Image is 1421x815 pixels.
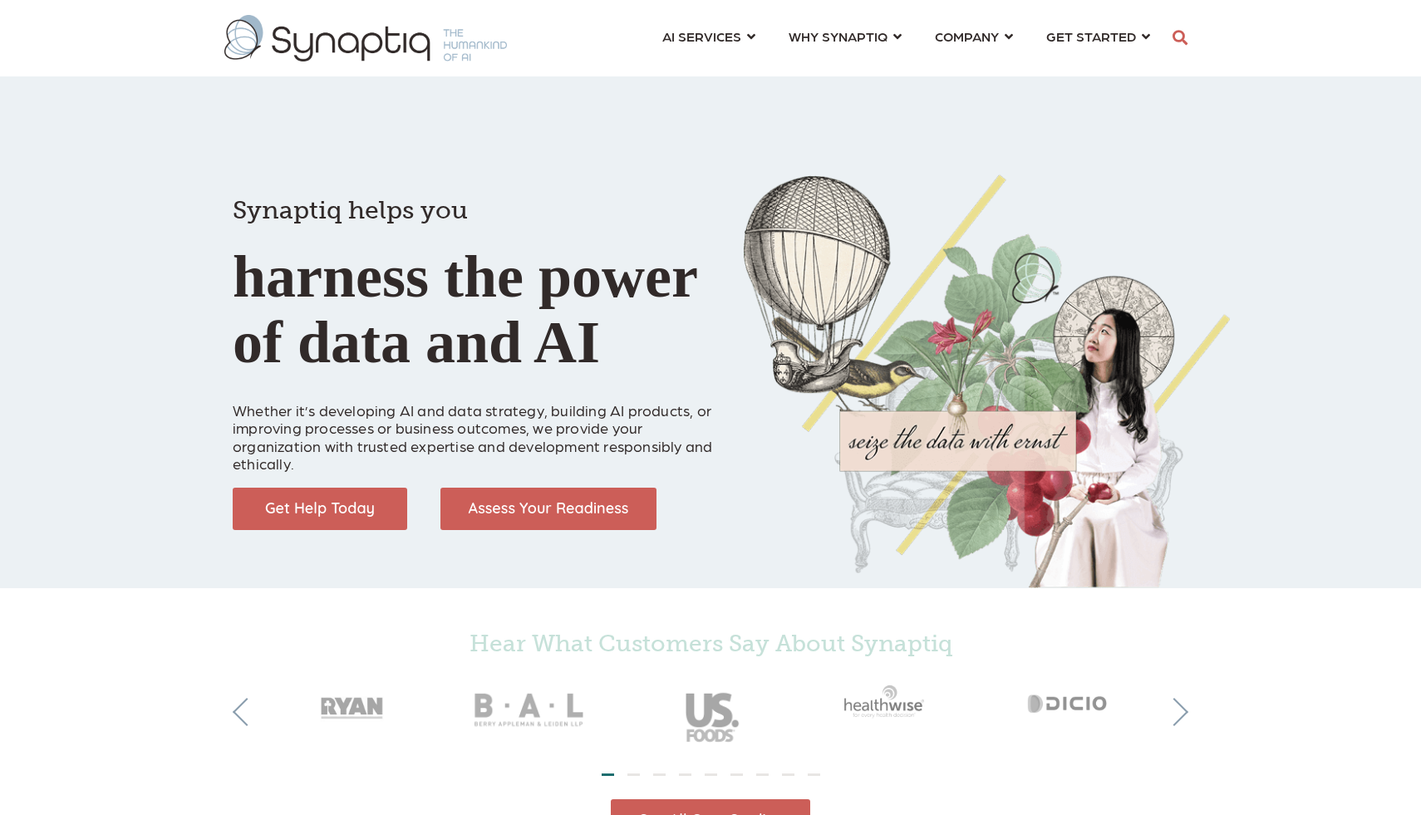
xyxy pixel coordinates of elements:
[1046,25,1136,47] span: GET STARTED
[1046,21,1150,52] a: GET STARTED
[756,773,769,776] li: Page dot 7
[653,773,666,776] li: Page dot 3
[262,630,1159,658] h4: Hear What Customers Say About Synaptiq
[705,773,717,776] li: Page dot 5
[224,15,507,61] img: synaptiq logo-1
[662,25,741,47] span: AI SERVICES
[744,174,1230,588] img: Collage of girl, balloon, bird, and butterfly, with seize the data with ernst text
[808,773,820,776] li: Page dot 9
[233,488,407,530] img: Get Help Today
[935,21,1013,52] a: COMPANY
[440,488,656,530] img: Assess Your Readiness
[800,665,980,738] img: Healthwise_gray50
[789,21,902,52] a: WHY SYNAPTIQ
[233,166,719,376] h1: harness the power of data and AI
[662,21,755,52] a: AI SERVICES
[935,25,999,47] span: COMPANY
[262,665,441,738] img: RyanCompanies_gray50_2
[679,773,691,776] li: Page dot 4
[789,25,888,47] span: WHY SYNAPTIQ
[627,773,640,776] li: Page dot 2
[646,8,1167,68] nav: menu
[441,665,621,758] img: BAL_gray50
[980,665,1159,738] img: Dicio
[1160,698,1188,726] button: Next
[730,773,743,776] li: Page dot 6
[233,195,468,225] span: Synaptiq helps you
[233,383,719,473] p: Whether it’s developing AI and data strategy, building AI products, or improving processes or bus...
[782,773,794,776] li: Page dot 8
[233,698,261,726] button: Previous
[602,773,614,776] li: Page dot 1
[621,665,800,758] img: USFoods_gray50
